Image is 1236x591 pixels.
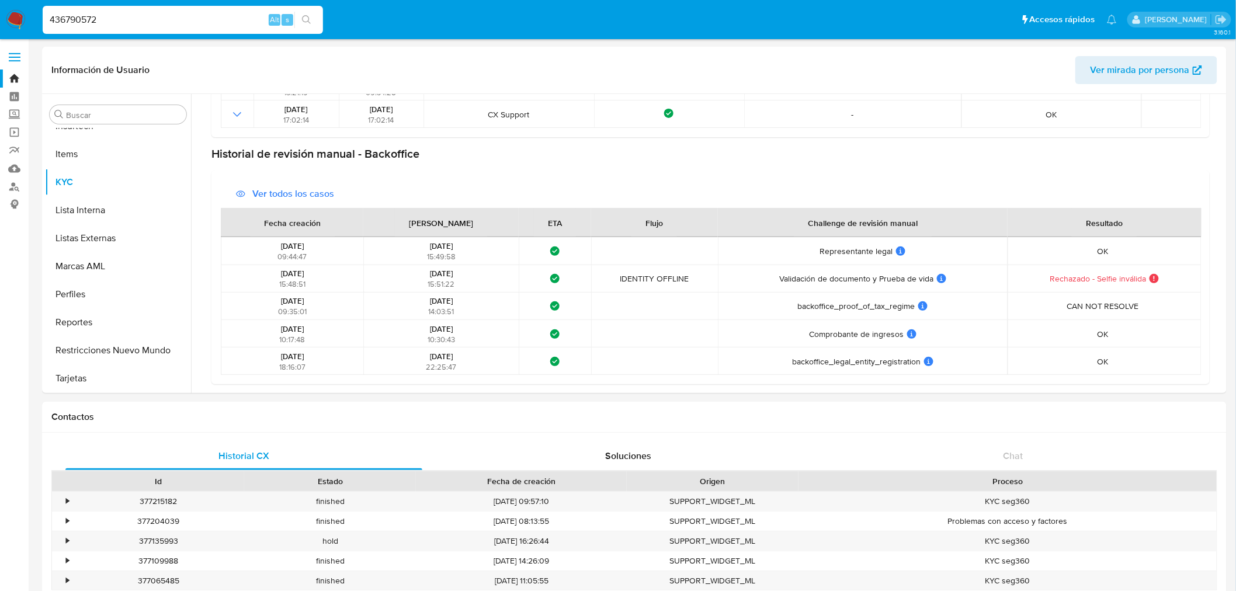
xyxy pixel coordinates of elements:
span: Soluciones [606,449,652,463]
div: • [66,536,69,547]
button: Listas Externas [45,224,191,252]
div: 377109988 [72,551,244,571]
div: SUPPORT_WIDGET_ML [627,551,798,571]
div: 377065485 [72,571,244,590]
div: Id [81,475,236,487]
div: Estado [252,475,408,487]
button: Ver mirada por persona [1075,56,1217,84]
div: SUPPORT_WIDGET_ML [627,531,798,551]
div: KYC seg360 [798,531,1217,551]
div: finished [244,551,416,571]
span: Alt [270,14,279,25]
div: • [66,575,69,586]
button: Restricciones Nuevo Mundo [45,336,191,364]
div: Origen [635,475,790,487]
div: [DATE] 09:57:10 [416,492,627,511]
div: KYC seg360 [798,551,1217,571]
div: Problemas con acceso y factores [798,512,1217,531]
div: KYC seg360 [798,571,1217,590]
div: Fecha de creación [424,475,619,487]
div: SUPPORT_WIDGET_ML [627,492,798,511]
button: Tarjetas [45,364,191,392]
div: KYC seg360 [798,492,1217,511]
div: [DATE] 08:13:55 [416,512,627,531]
div: SUPPORT_WIDGET_ML [627,571,798,590]
div: • [66,555,69,566]
div: • [66,496,69,507]
div: Proceso [807,475,1209,487]
input: Buscar [66,110,182,120]
h1: Información de Usuario [51,64,150,76]
input: Buscar usuario o caso... [43,12,323,27]
button: Lista Interna [45,196,191,224]
span: Chat [1004,449,1023,463]
div: 377135993 [72,531,244,551]
a: Notificaciones [1107,15,1117,25]
button: Items [45,140,191,168]
p: gregorio.negri@mercadolibre.com [1145,14,1211,25]
h1: Contactos [51,411,1217,423]
button: Buscar [54,110,64,119]
div: [DATE] 14:26:09 [416,551,627,571]
a: Salir [1215,13,1227,26]
span: Ver mirada por persona [1091,56,1190,84]
div: [DATE] 11:05:55 [416,571,627,590]
div: 377204039 [72,512,244,531]
div: finished [244,512,416,531]
span: s [286,14,289,25]
button: search-icon [294,12,318,28]
div: finished [244,571,416,590]
button: KYC [45,168,191,196]
div: hold [244,531,416,551]
button: Perfiles [45,280,191,308]
div: finished [244,492,416,511]
span: Accesos rápidos [1030,13,1095,26]
div: 377215182 [72,492,244,511]
div: SUPPORT_WIDGET_ML [627,512,798,531]
button: Reportes [45,308,191,336]
div: • [66,516,69,527]
button: Marcas AML [45,252,191,280]
div: [DATE] 16:26:44 [416,531,627,551]
span: Historial CX [218,449,269,463]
